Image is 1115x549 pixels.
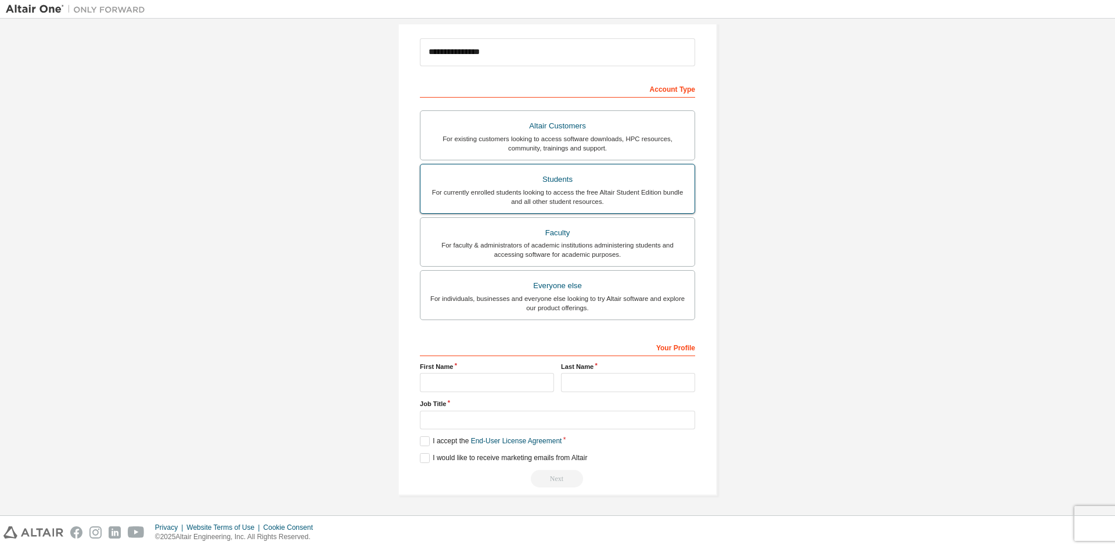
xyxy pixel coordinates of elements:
img: facebook.svg [70,526,82,539]
img: Altair One [6,3,151,15]
div: Faculty [427,225,688,241]
div: Account Type [420,79,695,98]
div: Cookie Consent [263,523,319,532]
label: I accept the [420,436,562,446]
div: For currently enrolled students looking to access the free Altair Student Edition bundle and all ... [427,188,688,206]
div: Students [427,171,688,188]
div: For existing customers looking to access software downloads, HPC resources, community, trainings ... [427,134,688,153]
img: youtube.svg [128,526,145,539]
div: Your Profile [420,338,695,356]
div: Everyone else [427,278,688,294]
label: Last Name [561,362,695,371]
img: linkedin.svg [109,526,121,539]
label: I would like to receive marketing emails from Altair [420,453,587,463]
p: © 2025 Altair Engineering, Inc. All Rights Reserved. [155,532,320,542]
label: First Name [420,362,554,371]
img: altair_logo.svg [3,526,63,539]
div: Altair Customers [427,118,688,134]
div: Privacy [155,523,186,532]
label: Job Title [420,399,695,408]
div: For individuals, businesses and everyone else looking to try Altair software and explore our prod... [427,294,688,313]
img: instagram.svg [89,526,102,539]
div: For faculty & administrators of academic institutions administering students and accessing softwa... [427,241,688,259]
a: End-User License Agreement [471,437,562,445]
div: Read and acccept EULA to continue [420,470,695,487]
div: Website Terms of Use [186,523,263,532]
